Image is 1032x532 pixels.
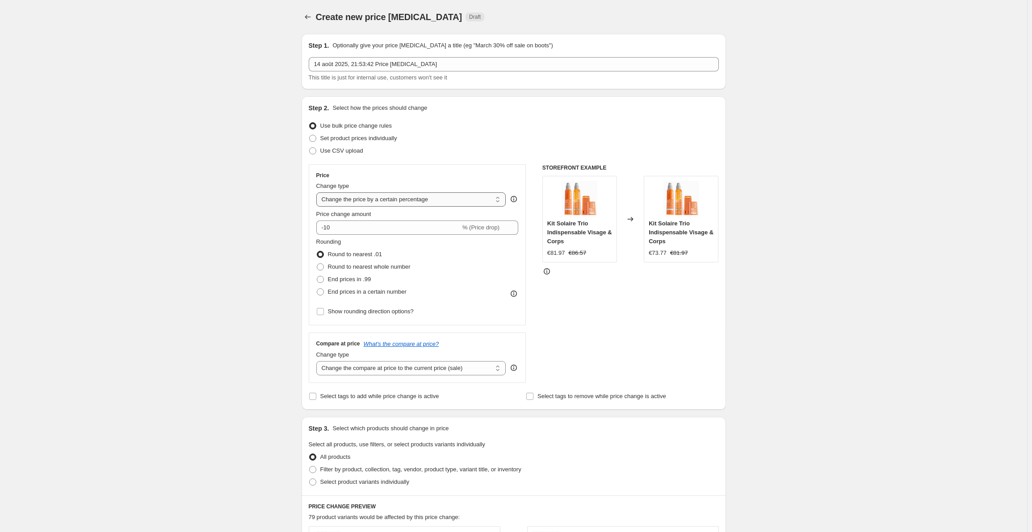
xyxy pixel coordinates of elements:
span: Price change amount [316,211,371,217]
button: Price change jobs [302,11,314,23]
span: Round to nearest whole number [328,263,411,270]
span: Kit Solaire Trio Indispensable Visage & Corps [547,220,612,245]
strike: €81.97 [670,249,688,258]
button: What's the compare at price? [364,341,439,347]
strike: €86.57 [569,249,587,258]
span: Select all products, use filters, or select products variants individually [309,441,485,448]
span: Show rounding direction options? [328,308,414,315]
h3: Price [316,172,329,179]
span: Rounding [316,238,341,245]
span: Create new price [MEDICAL_DATA] [316,12,462,22]
span: End prices in a certain number [328,288,407,295]
h2: Step 3. [309,424,329,433]
h3: Compare at price [316,340,360,347]
div: €73.77 [649,249,667,258]
h2: Step 2. [309,104,329,112]
span: Change type [316,351,349,358]
span: % (Price drop) [462,224,499,231]
span: Filter by product, collection, tag, vendor, product type, variant title, or inventory [320,466,521,473]
div: help [509,363,518,372]
h6: PRICE CHANGE PREVIEW [309,503,719,510]
p: Select which products should change in price [332,424,449,433]
div: €81.97 [547,249,565,258]
h6: STOREFRONT EXAMPLE [542,164,719,171]
span: Use CSV upload [320,147,363,154]
span: 79 product variants would be affected by this price change: [309,514,460,520]
span: Set product prices individually [320,135,397,141]
img: Kreme_Kit_SPI_ESB_SSI_packshot_80x.jpg [562,181,597,216]
p: Optionally give your price [MEDICAL_DATA] a title (eg "March 30% off sale on boots") [332,41,553,50]
span: All products [320,453,351,460]
span: Draft [469,13,481,21]
span: Select tags to add while price change is active [320,393,439,399]
span: Change type [316,183,349,189]
span: Select product variants individually [320,478,409,485]
img: Kreme_Kit_SPI_ESB_SSI_packshot_80x.jpg [663,181,699,216]
span: Kit Solaire Trio Indispensable Visage & Corps [649,220,713,245]
span: Round to nearest .01 [328,251,382,258]
p: Select how the prices should change [332,104,427,112]
div: help [509,195,518,204]
h2: Step 1. [309,41,329,50]
span: Use bulk price change rules [320,122,392,129]
span: End prices in .99 [328,276,371,283]
input: 30% off holiday sale [309,57,719,71]
input: -15 [316,220,461,235]
span: Select tags to remove while price change is active [537,393,666,399]
span: This title is just for internal use, customers won't see it [309,74,447,81]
